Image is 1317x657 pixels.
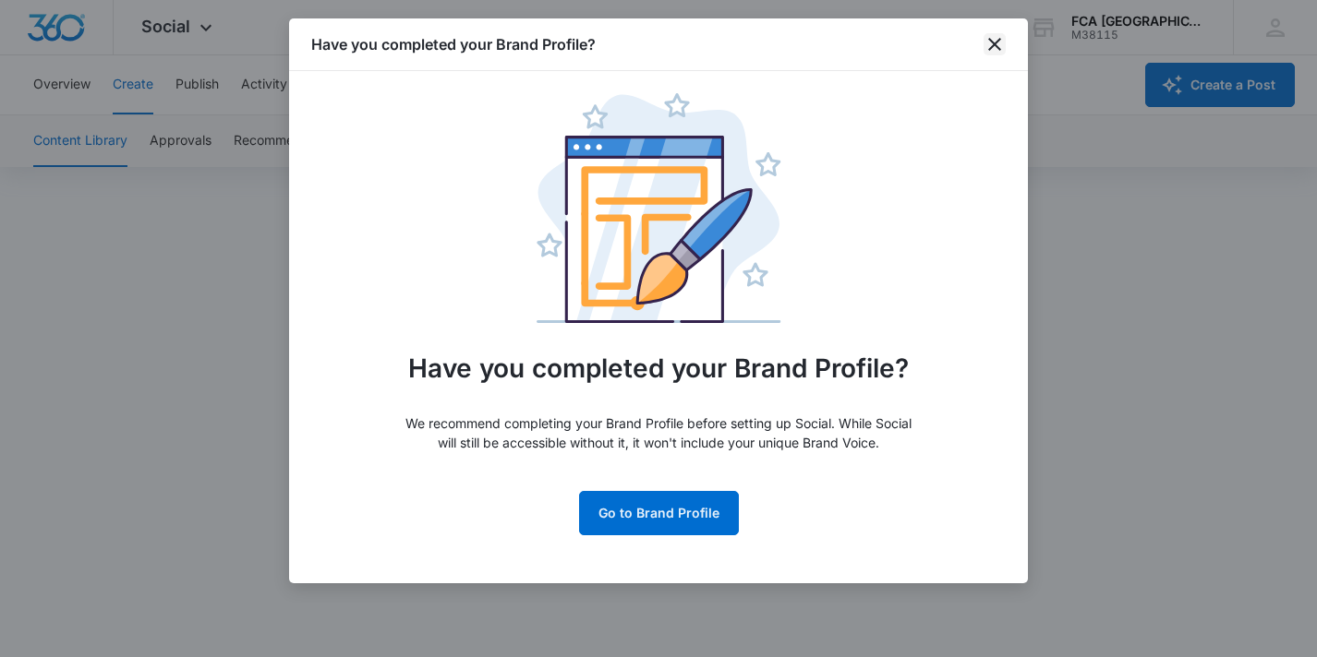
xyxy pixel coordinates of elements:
[579,491,739,535] a: Go to Brand Profile
[399,413,918,452] p: We recommend completing your Brand Profile before setting up Social. While Social will still be a...
[408,349,909,388] h3: Have you completed your Brand Profile?
[984,33,1006,55] button: close
[311,33,596,55] h1: Have you completed your Brand Profile?
[537,93,781,323] img: Illustration of a webpage layout with a paintbrush, symbolizing customization.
